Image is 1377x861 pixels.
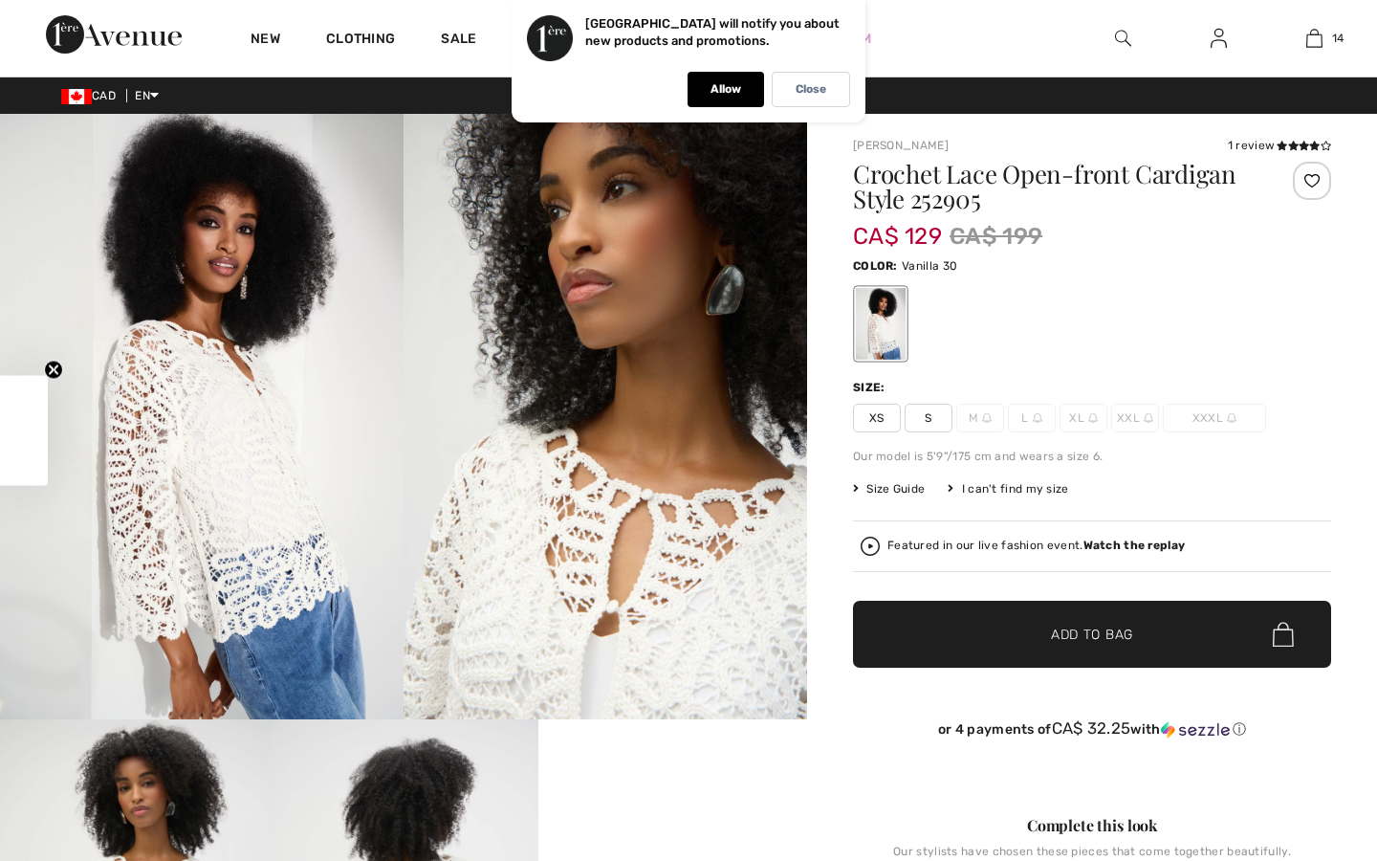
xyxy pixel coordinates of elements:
span: Add to Bag [1051,625,1133,645]
span: 14 [1332,30,1344,47]
a: [PERSON_NAME] [853,139,949,152]
span: Color: [853,259,898,273]
div: Featured in our live fashion event. [887,540,1185,552]
img: My Bag [1306,27,1322,50]
p: Allow [710,82,741,97]
span: XXL [1111,404,1159,432]
h1: Crochet Lace Open-front Cardigan Style 252905 [853,162,1252,211]
img: ring-m.svg [1227,413,1236,423]
span: CA$ 32.25 [1052,718,1131,738]
img: ring-m.svg [1088,413,1098,423]
img: Sezzle [1161,721,1230,739]
a: New [251,31,280,51]
a: Clothing [326,31,395,51]
span: Size Guide [853,480,925,497]
video: Your browser does not support the video tag. [538,719,807,854]
img: ring-m.svg [1033,413,1042,423]
img: Watch the replay [861,537,880,556]
div: or 4 payments of with [853,719,1331,739]
p: Close [796,82,826,97]
div: Vanilla 30 [856,288,906,360]
span: CAD [61,89,123,102]
img: Canadian Dollar [61,89,92,104]
span: CA$ 129 [853,204,942,250]
div: I can't find my size [948,480,1068,497]
img: My Info [1211,27,1227,50]
div: Size: [853,379,889,396]
button: Add to Bag [853,601,1331,668]
img: 1ère Avenue [46,15,182,54]
img: Crochet Lace Open-Front Cardigan Style 252905. 2 [404,114,807,719]
span: XS [853,404,901,432]
span: S [905,404,952,432]
div: or 4 payments ofCA$ 32.25withSezzle Click to learn more about Sezzle [853,719,1331,745]
img: ring-m.svg [1144,413,1153,423]
span: XL [1060,404,1107,432]
span: CA$ 199 [950,219,1042,254]
div: 1 review [1228,137,1331,154]
span: M [956,404,1004,432]
strong: Watch the replay [1083,539,1186,552]
div: Our model is 5'9"/175 cm and wears a size 6. [853,448,1331,465]
div: Complete this look [853,814,1331,837]
p: [GEOGRAPHIC_DATA] will notify you about new products and promotions. [585,16,840,48]
img: Bag.svg [1273,622,1294,647]
button: Close teaser [44,361,63,380]
a: 14 [1267,27,1361,50]
a: Sale [441,31,476,51]
img: search the website [1115,27,1131,50]
span: EN [135,89,159,102]
img: ring-m.svg [982,413,992,423]
span: Vanilla 30 [902,259,957,273]
span: XXXL [1163,404,1266,432]
span: L [1008,404,1056,432]
a: Sign In [1195,27,1242,51]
